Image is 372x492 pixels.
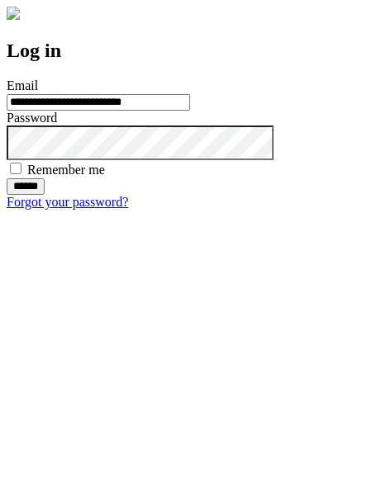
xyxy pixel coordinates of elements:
[7,111,57,125] label: Password
[7,78,38,92] label: Email
[7,195,128,209] a: Forgot your password?
[7,7,20,20] img: logo-4e3dc11c47720685a147b03b5a06dd966a58ff35d612b21f08c02c0306f2b779.png
[27,163,105,177] label: Remember me
[7,40,365,62] h2: Log in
